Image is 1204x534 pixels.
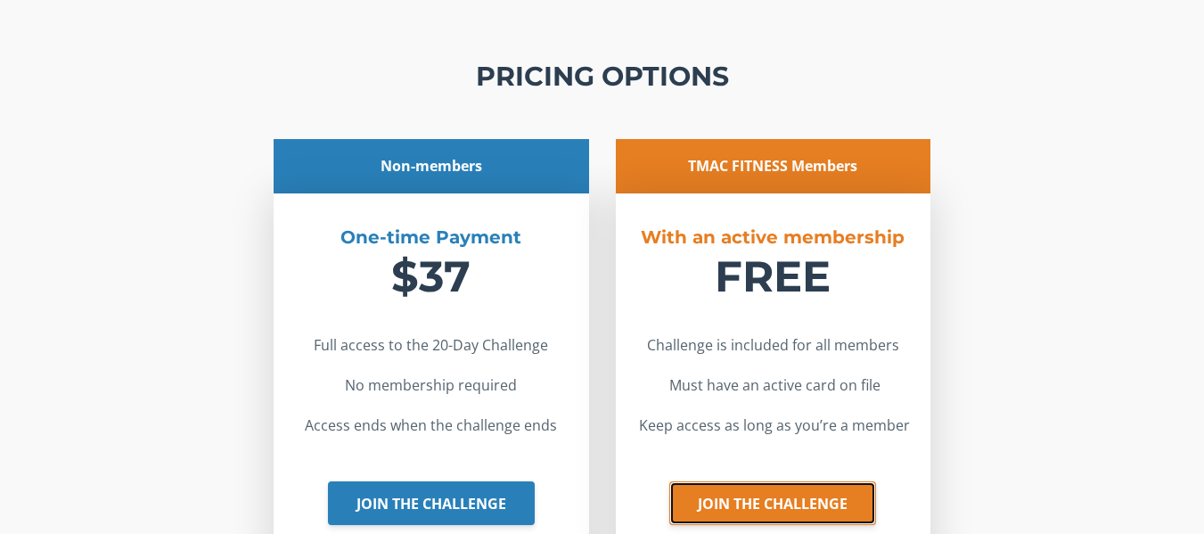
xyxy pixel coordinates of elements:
[291,333,570,358] p: Full access to the 20-Day Challenge
[274,139,588,193] div: Non-members
[291,226,570,249] h4: One-time Payment
[291,413,570,439] p: Access ends when the challenge ends
[291,249,570,304] h2: $37
[274,59,930,94] h2: PRICING OPTIONS
[639,415,910,435] span: Keep access as long as you’re a member
[634,249,913,304] h2: FREE
[328,481,535,526] a: JOIN THE CHALLENGE
[669,481,876,526] a: JOIN THE CHALLENGE
[669,375,880,395] span: Must have an active card on file
[647,335,899,355] span: Challenge is included for all members
[634,226,913,249] h4: With an active membership
[616,139,930,193] div: TMAC FITNESS Members
[291,373,570,398] p: No membership required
